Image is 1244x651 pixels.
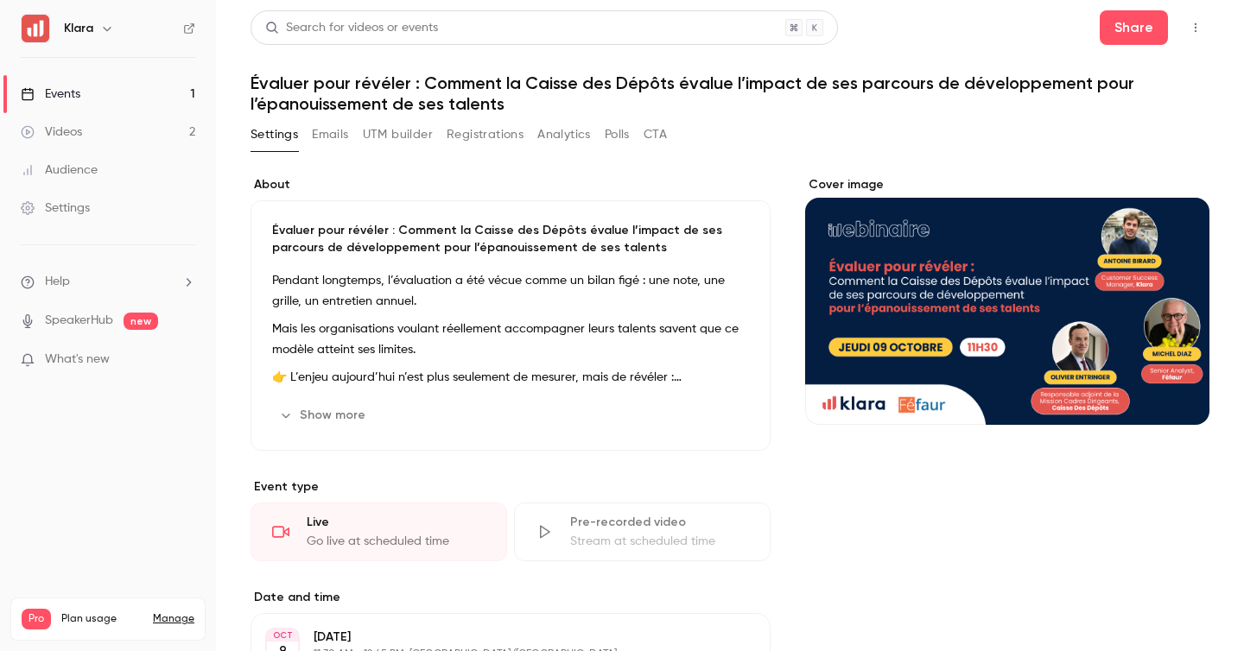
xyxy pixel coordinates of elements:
a: Manage [153,612,194,626]
div: OCT [267,629,298,642]
p: [DATE] [314,629,679,646]
p: Évaluer pour révéler : Comment la Caisse des Dépôts évalue l’impact de ses parcours de développem... [272,222,749,256]
p: Mais les organisations voulant réellement accompagner leurs talents savent que ce modèle atteint ... [272,319,749,360]
div: Go live at scheduled time [307,533,486,550]
div: Audience [21,161,98,179]
h6: Klara [64,20,93,37]
p: Pendant longtemps, l’évaluation a été vécue comme un bilan figé : une note, une grille, un entret... [272,270,749,312]
span: What's new [45,351,110,369]
button: CTA [644,121,667,149]
span: Plan usage [61,612,143,626]
button: Registrations [447,121,524,149]
button: Show more [272,401,376,429]
div: Settings [21,199,90,217]
label: Cover image [805,176,1209,193]
button: Share [1100,10,1168,45]
li: help-dropdown-opener [21,273,195,291]
a: SpeakerHub [45,312,113,330]
div: Search for videos or events [265,19,438,37]
iframe: Noticeable Trigger [175,352,195,368]
label: About [251,176,771,193]
p: Event type [251,478,771,496]
span: Help [45,273,70,291]
button: Settings [251,121,298,149]
h1: Évaluer pour révéler : Comment la Caisse des Dépôts évalue l’impact de ses parcours de développem... [251,73,1209,114]
span: new [124,313,158,330]
section: Cover image [805,176,1209,425]
div: Live [307,514,486,531]
button: Emails [312,121,348,149]
span: Pro [22,609,51,629]
p: 👉 L’enjeu aujourd’hui n’est plus seulement de mesurer, mais de révéler : [272,367,749,388]
div: Videos [21,123,82,141]
button: UTM builder [363,121,433,149]
button: Analytics [537,121,591,149]
div: Stream at scheduled time [570,533,749,550]
div: Pre-recorded video [570,514,749,531]
div: LiveGo live at scheduled time [251,502,507,561]
div: Events [21,85,80,103]
div: Pre-recorded videoStream at scheduled time [514,502,771,561]
button: Polls [605,121,630,149]
img: Klara [22,15,49,42]
label: Date and time [251,589,771,606]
